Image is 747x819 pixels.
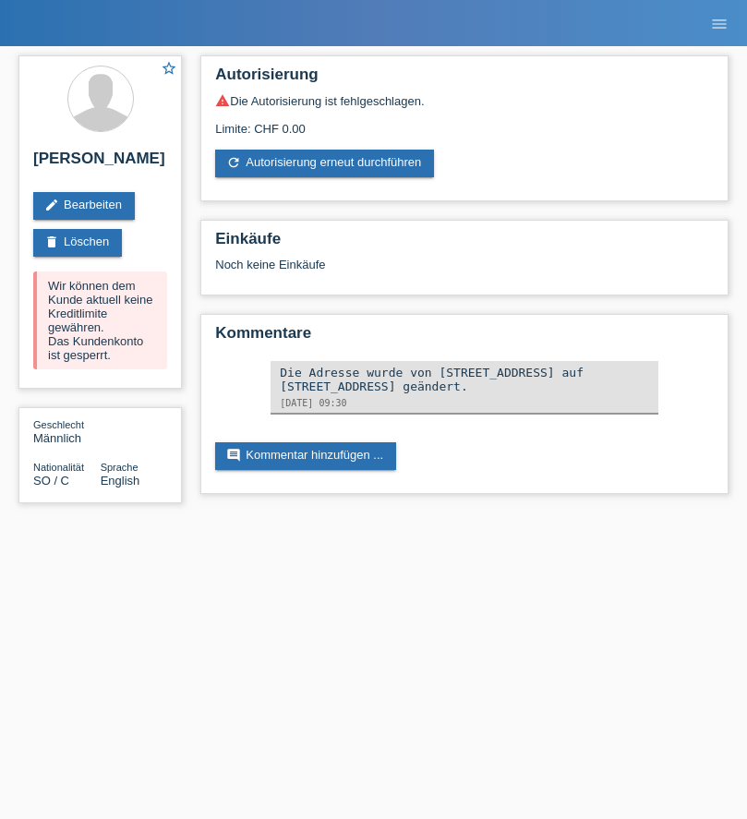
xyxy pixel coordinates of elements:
span: English [101,474,140,488]
h2: [PERSON_NAME] [33,150,167,177]
a: menu [701,18,738,29]
div: Die Autorisierung ist fehlgeschlagen. [215,93,714,108]
a: refreshAutorisierung erneut durchführen [215,150,434,177]
h2: Autorisierung [215,66,714,93]
span: Sprache [101,462,139,473]
i: comment [226,448,241,463]
i: edit [44,198,59,212]
span: Somalia / C / 27.04.2015 [33,474,69,488]
h2: Einkäufe [215,230,714,258]
a: deleteLöschen [33,229,122,257]
div: Noch keine Einkäufe [215,258,714,285]
a: editBearbeiten [33,192,135,220]
div: Die Adresse wurde von [STREET_ADDRESS] auf [STREET_ADDRESS] geändert. [280,366,649,393]
span: Nationalität [33,462,84,473]
h2: Kommentare [215,324,714,352]
div: [DATE] 09:30 [280,398,649,408]
div: Männlich [33,417,101,445]
a: commentKommentar hinzufügen ... [215,442,396,470]
i: refresh [226,155,241,170]
a: star_border [161,60,177,79]
i: menu [710,15,729,33]
i: delete [44,235,59,249]
i: warning [215,93,230,108]
div: Wir können dem Kunde aktuell keine Kreditlimite gewähren. Das Kundenkonto ist gesperrt. [33,271,167,369]
span: Geschlecht [33,419,84,430]
div: Limite: CHF 0.00 [215,108,714,136]
i: star_border [161,60,177,77]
